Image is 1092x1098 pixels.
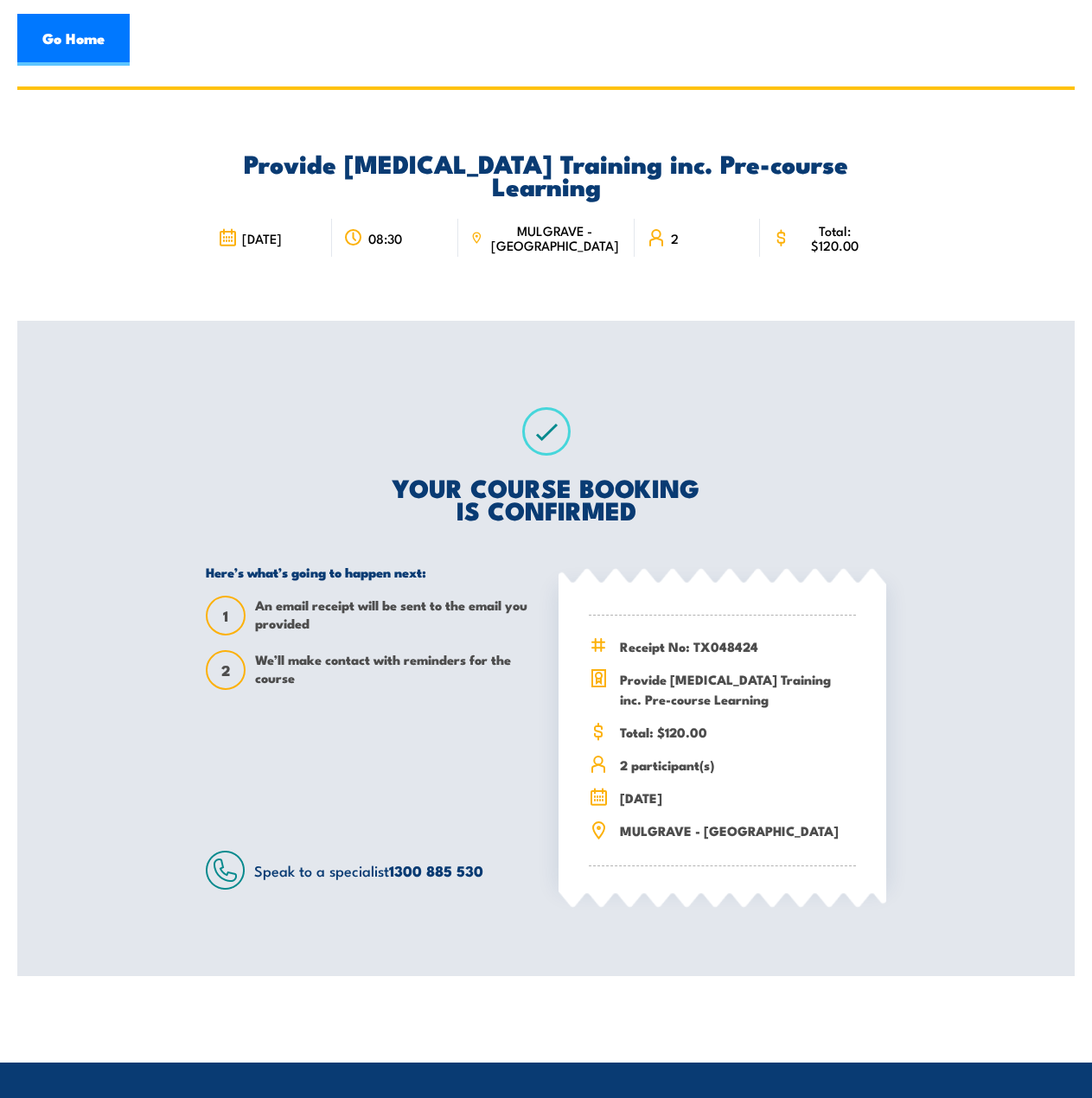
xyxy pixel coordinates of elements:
[254,859,483,881] span: Speak to a specialist
[620,788,856,808] span: [DATE]
[17,14,130,66] a: Go Home
[620,636,856,656] span: Receipt No: TX048424
[389,859,483,882] a: 1300 885 530
[255,650,533,690] span: We’ll make contact with reminders for the course
[208,607,244,625] span: 1
[620,755,856,775] span: 2 participant(s)
[795,223,874,252] span: Total: $120.00
[620,669,856,709] span: Provide [MEDICAL_DATA] Training inc. Pre-course Learning
[242,231,282,246] span: [DATE]
[620,820,856,840] span: MULGRAVE - [GEOGRAPHIC_DATA]
[671,231,679,246] span: 2
[620,722,856,742] span: Total: $120.00
[488,223,623,252] span: MULGRAVE - [GEOGRAPHIC_DATA]
[206,564,533,580] h5: Here’s what’s going to happen next:
[368,231,402,246] span: 08:30
[206,476,886,520] h2: YOUR COURSE BOOKING IS CONFIRMED
[206,151,886,196] h2: Provide [MEDICAL_DATA] Training inc. Pre-course Learning
[208,661,244,680] span: 2
[255,596,533,635] span: An email receipt will be sent to the email you provided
